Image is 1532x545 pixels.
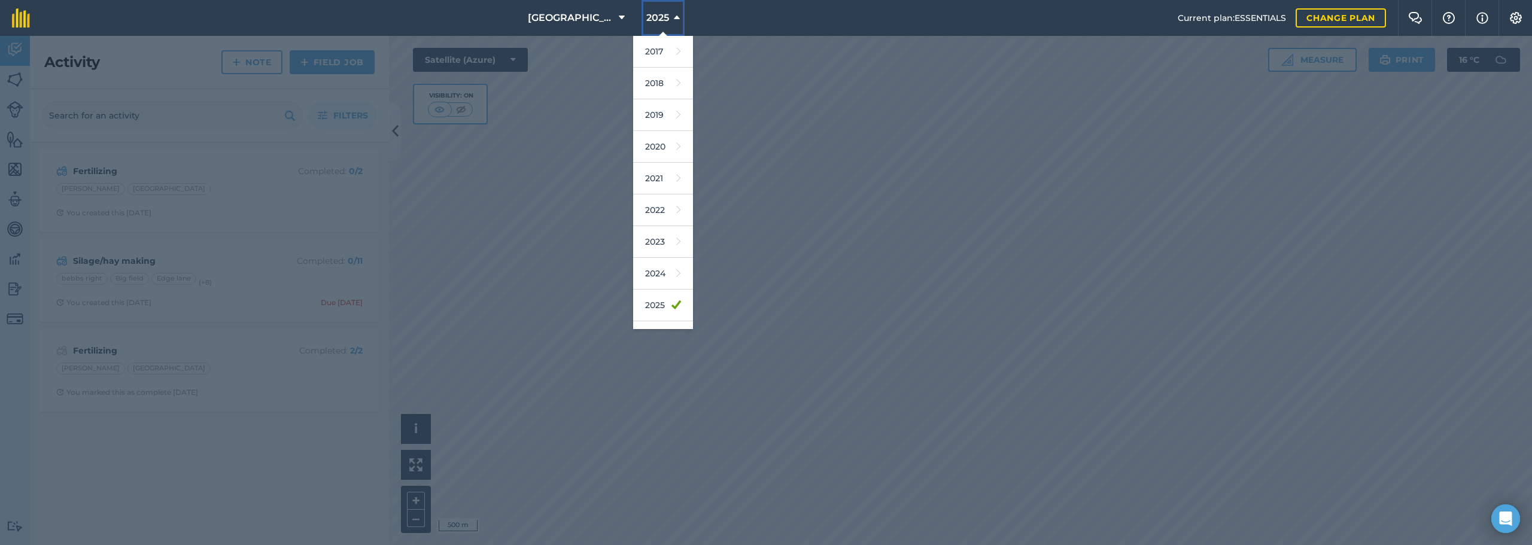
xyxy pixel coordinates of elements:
[12,8,30,28] img: fieldmargin Logo
[633,321,693,353] a: 2026
[633,36,693,68] a: 2017
[633,290,693,321] a: 2025
[1509,12,1523,24] img: A cog icon
[1442,12,1456,24] img: A question mark icon
[1296,8,1386,28] a: Change plan
[633,226,693,258] a: 2023
[1491,504,1520,533] div: Open Intercom Messenger
[633,194,693,226] a: 2022
[528,11,614,25] span: [GEOGRAPHIC_DATA]
[633,99,693,131] a: 2019
[633,163,693,194] a: 2021
[633,68,693,99] a: 2018
[1408,12,1422,24] img: Two speech bubbles overlapping with the left bubble in the forefront
[646,11,669,25] span: 2025
[1476,11,1488,25] img: svg+xml;base64,PHN2ZyB4bWxucz0iaHR0cDovL3d3dy53My5vcmcvMjAwMC9zdmciIHdpZHRoPSIxNyIgaGVpZ2h0PSIxNy...
[1178,11,1286,25] span: Current plan : ESSENTIALS
[633,131,693,163] a: 2020
[633,258,693,290] a: 2024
